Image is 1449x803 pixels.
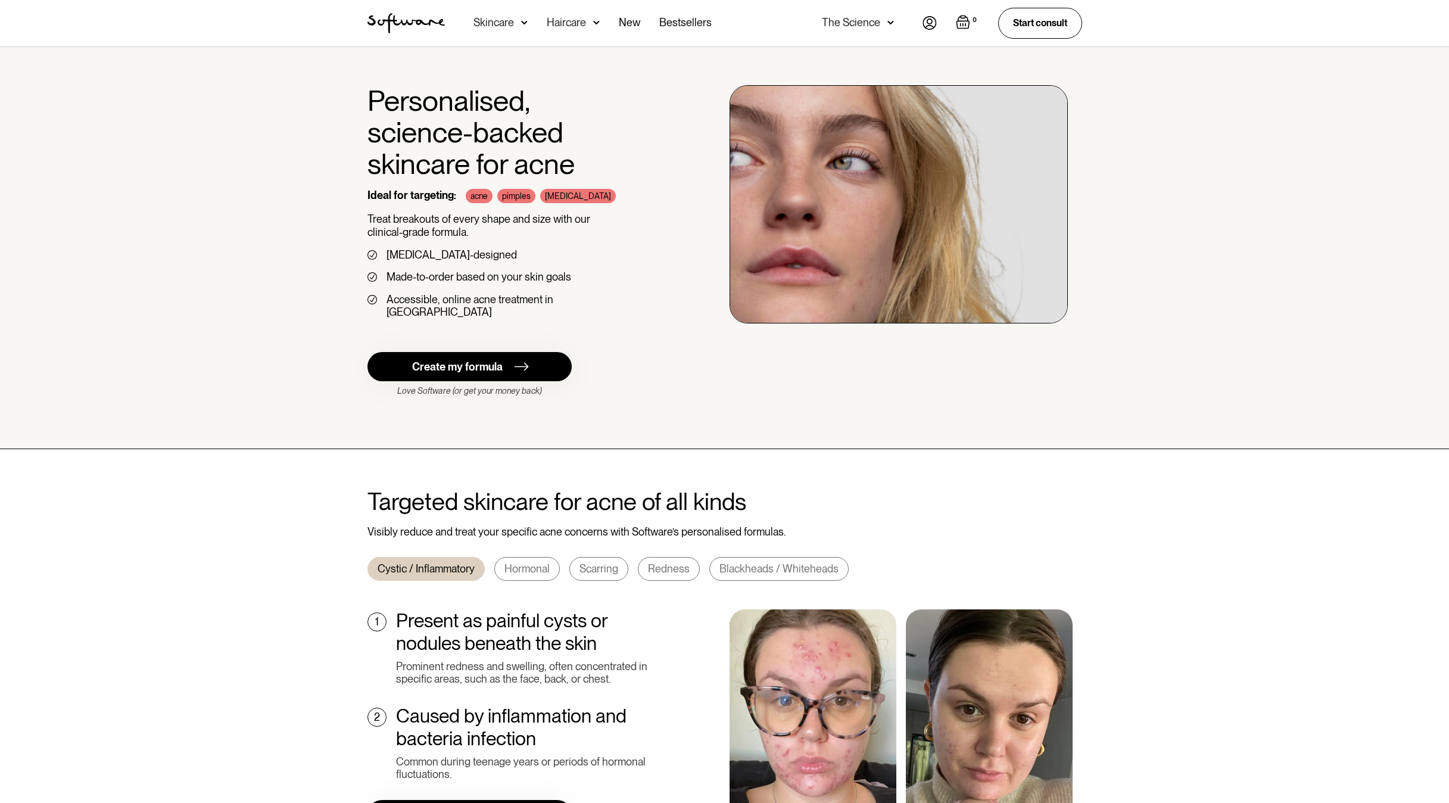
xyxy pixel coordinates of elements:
div: Blackheads / Whiteheads [719,562,839,575]
img: arrow down [887,17,894,29]
img: arrow down [521,17,528,29]
div: Ideal for targeting: [367,189,456,203]
div: Redness [648,562,690,575]
a: Open cart [956,15,979,32]
div: 2 [374,711,380,724]
h1: Personalised, science-backed skincare for acne [367,85,660,179]
p: Treat breakouts of every shape and size with our clinical-grade formula. [367,213,660,238]
img: Software Logo [367,13,445,33]
div: Cystic / Inflammatory [378,562,475,575]
div: Haircare [547,17,586,29]
div: Create my formula [412,360,503,374]
div: Love Software (or get your money back) [367,386,572,396]
div: The Science [822,17,880,29]
div: Hormonal [504,562,550,575]
div: 1 [375,615,379,628]
div: [MEDICAL_DATA] [540,189,616,203]
div: acne [466,189,493,203]
div: Skincare [473,17,514,29]
div: Prominent redness and swelling, often concentrated in specific areas, such as the face, back, or ... [396,660,660,686]
div: Made-to-order based on your skin goals [387,270,571,284]
div: pimples [497,189,535,203]
div: Visibly reduce and treat your specific acne concerns with Software’s personalised formulas. [367,525,1082,539]
div: Present as painful cysts or nodules beneath the skin [396,609,660,655]
div: Scarring [579,562,618,575]
div: Caused by inflammation and bacteria infection [396,705,660,751]
a: Create my formula [367,352,572,381]
div: Common during teenage years or periods of hormonal fluctuations. [396,755,660,781]
a: home [367,13,445,33]
a: Start consult [998,8,1082,38]
div: [MEDICAL_DATA]-designed [387,248,517,262]
h2: Targeted skincare for acne of all kinds [367,487,1082,516]
img: arrow down [593,17,600,29]
div: 0 [970,15,979,26]
div: Accessible, online acne treatment in [GEOGRAPHIC_DATA] [387,293,660,319]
